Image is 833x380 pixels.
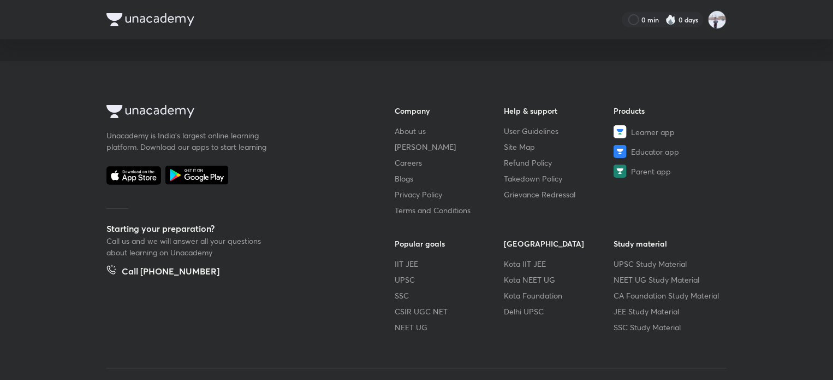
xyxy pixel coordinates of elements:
[395,306,504,317] a: CSIR UGC NET
[631,126,675,138] span: Learner app
[614,306,723,317] a: JEE Study Material
[395,238,504,249] h6: Popular goals
[614,165,627,178] img: Parent app
[504,306,614,317] a: Delhi UPSC
[665,14,676,25] img: streak
[614,125,723,138] a: Learner app
[106,130,270,153] p: Unacademy is India’s largest online learning platform. Download our apps to start learning
[504,157,614,168] a: Refund Policy
[614,258,723,270] a: UPSC Study Material
[106,265,219,280] a: Call [PHONE_NUMBER]
[395,173,504,184] a: Blogs
[395,141,504,153] a: [PERSON_NAME]
[504,105,614,116] h6: Help & support
[395,290,504,301] a: SSC
[614,165,723,178] a: Parent app
[395,105,504,116] h6: Company
[631,146,679,157] span: Educator app
[708,10,727,29] img: Nikhil
[614,145,627,158] img: Educator app
[504,258,614,270] a: Kota IIT JEE
[504,238,614,249] h6: [GEOGRAPHIC_DATA]
[106,105,194,118] img: Company Logo
[614,321,723,333] a: SSC Study Material
[614,290,723,301] a: CA Foundation Study Material
[395,204,504,216] a: Terms and Conditions
[504,189,614,200] a: Grievance Redressal
[614,238,723,249] h6: Study material
[395,274,504,285] a: UPSC
[504,290,614,301] a: Kota Foundation
[395,258,504,270] a: IIT JEE
[504,141,614,153] a: Site Map
[106,105,360,121] a: Company Logo
[614,145,723,158] a: Educator app
[504,125,614,137] a: User Guidelines
[395,125,504,137] a: About us
[395,157,504,168] a: Careers
[122,265,219,280] h5: Call [PHONE_NUMBER]
[395,189,504,200] a: Privacy Policy
[614,274,723,285] a: NEET UG Study Material
[395,157,422,168] span: Careers
[106,235,270,258] p: Call us and we will answer all your questions about learning on Unacademy
[106,13,194,26] img: Company Logo
[614,125,627,138] img: Learner app
[504,274,614,285] a: Kota NEET UG
[395,321,504,333] a: NEET UG
[504,173,614,184] a: Takedown Policy
[614,105,723,116] h6: Products
[106,222,360,235] h5: Starting your preparation?
[631,166,671,177] span: Parent app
